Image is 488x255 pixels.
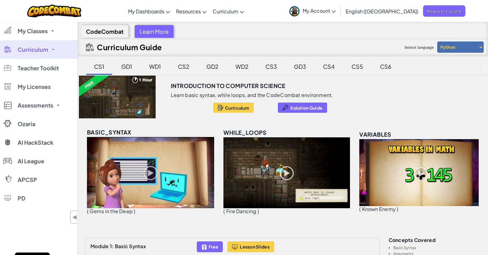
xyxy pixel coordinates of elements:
div: CS4 [317,59,341,74]
span: Fire Dancing [226,208,257,214]
span: 1: [110,243,114,249]
span: Curriculum [225,105,249,110]
span: Lesson Slides [240,244,270,249]
span: Gems in the Deep [89,208,133,214]
li: Basic Syntax [393,246,481,250]
span: My Account [303,7,336,14]
span: English ([GEOGRAPHIC_DATA]) [346,8,418,15]
span: ) [134,208,135,214]
div: GD1 [115,59,138,74]
a: English ([GEOGRAPHIC_DATA]) [343,3,421,20]
span: Free [209,244,218,249]
div: CodeCombat [81,25,128,38]
img: avatar [289,6,300,16]
span: Basic Syntax [115,243,146,249]
div: GD3 [288,59,312,74]
span: while_loops [223,129,266,136]
span: AI HackStack [18,140,53,145]
span: Module [90,243,109,249]
span: Ozaria [18,121,35,127]
span: Solution Guide [290,105,322,110]
h3: Introduction to Computer Science [171,81,286,90]
img: basic_syntax_unlocked.png [87,137,214,208]
img: IconFreeLevelv2.svg [201,243,207,250]
a: My Account [286,1,339,21]
div: WD1 [143,59,167,74]
span: Teacher Toolkit [18,65,59,71]
a: Request a Quote [423,5,465,17]
span: variables [359,131,391,138]
div: Learn More [135,25,174,38]
a: Resources [173,3,209,20]
a: Curriculum [209,3,247,20]
button: Curriculum [213,103,254,113]
span: ( [87,208,89,214]
span: Assessments [18,103,53,108]
div: CS5 [345,59,369,74]
img: variables_unlocked.png [359,139,479,206]
img: IconCurriculumGuide.svg [86,43,94,51]
span: Curriculum [213,8,238,15]
span: My Classes [18,28,48,34]
div: CS2 [172,59,196,74]
span: Resources [176,8,201,15]
button: Solution Guide [278,103,327,113]
span: ( [223,208,225,214]
button: Lesson Slides [227,241,274,252]
h2: Curriculum Guide [97,43,162,51]
span: Select language [402,43,436,52]
span: ) [257,208,259,214]
span: Known Enemy [362,206,396,212]
div: CS3 [259,59,283,74]
h3: Concepts covered [389,237,481,243]
div: CS1 [88,59,110,74]
span: AI League [18,158,44,164]
img: while_loops_unlocked.png [223,137,350,208]
span: ) [397,206,398,212]
div: WD2 [229,59,255,74]
span: basic_syntax [87,129,132,136]
img: CodeCombat logo [27,5,81,17]
a: My Dashboards [125,3,173,20]
p: Learn basic syntax, while loops, and the CodeCombat environment. [171,92,333,98]
div: GD2 [200,59,225,74]
div: CS6 [374,59,398,74]
span: My Dashboards [128,8,164,15]
span: My Licenses [18,84,51,90]
span: ( [359,206,361,212]
span: Curriculum [18,47,48,52]
span: ◀ [72,213,77,222]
